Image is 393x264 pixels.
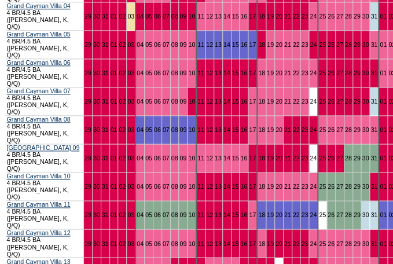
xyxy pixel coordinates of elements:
a: 12 [206,41,213,48]
a: 26 [328,41,335,48]
a: 27 [336,13,343,20]
a: 01 [380,69,387,76]
a: 21 [284,69,291,76]
a: 14 [223,211,230,218]
a: 26 [328,69,335,76]
a: 10 [188,211,195,218]
a: 22 [293,69,300,76]
a: 30 [93,41,100,48]
a: 09 [179,211,186,218]
a: 19 [267,211,274,218]
a: 06 [154,41,161,48]
a: 20 [276,13,282,20]
a: 25 [319,126,326,133]
a: 06 [154,211,161,218]
a: 30 [362,98,369,105]
a: 29 [354,41,361,48]
a: 22 [293,211,300,218]
a: 06 [154,155,161,162]
a: 26 [328,126,335,133]
a: 02 [119,126,126,133]
a: 08 [171,211,178,218]
a: 08 [171,41,178,48]
a: 27 [336,41,343,48]
a: 12 [206,126,213,133]
a: 21 [284,126,291,133]
a: 24 [310,41,317,48]
a: 06 [154,13,161,20]
a: 22 [293,155,300,162]
a: 30 [362,13,369,20]
a: 01 [111,98,117,105]
a: 30 [93,211,100,218]
a: 03 [127,98,134,105]
a: 13 [215,13,222,20]
a: 17 [249,13,256,20]
a: 10 [188,155,195,162]
a: 28 [345,98,352,105]
a: 18 [258,211,265,218]
a: 29 [354,183,361,190]
a: 16 [240,155,247,162]
a: 20 [276,41,282,48]
a: 16 [240,69,247,76]
a: 24 [310,69,317,76]
a: 16 [240,211,247,218]
a: 12 [206,211,213,218]
a: 29 [85,183,91,190]
a: 15 [232,126,239,133]
a: 31 [102,69,109,76]
a: 10 [188,98,195,105]
a: 17 [249,211,256,218]
a: 28 [345,13,352,20]
a: 14 [223,155,230,162]
a: 24 [310,13,317,20]
a: 06 [154,126,161,133]
a: 22 [293,13,300,20]
a: 28 [345,41,352,48]
a: 01 [380,126,387,133]
a: Grand Cayman Villa 08 [7,116,71,123]
a: 30 [362,183,369,190]
a: 10 [188,41,195,48]
a: 05 [145,155,152,162]
a: 23 [301,126,308,133]
a: 07 [163,41,170,48]
a: 26 [328,98,335,105]
a: 20 [276,98,282,105]
a: 19 [267,41,274,48]
a: 23 [301,41,308,48]
a: 14 [223,126,230,133]
a: 01 [111,155,117,162]
a: 05 [145,98,152,105]
a: Grand Cayman Villa 12 [7,229,71,236]
a: 31 [370,69,377,76]
a: 16 [240,126,247,133]
a: 19 [267,126,274,133]
a: 09 [179,126,186,133]
a: Grand Cayman Villa 07 [7,87,71,94]
a: 31 [370,98,377,105]
a: 18 [258,126,265,133]
a: 07 [163,126,170,133]
a: 25 [319,13,326,20]
a: 01 [111,211,117,218]
a: 14 [223,41,230,48]
a: 24 [310,98,317,105]
a: 25 [319,98,326,105]
a: 30 [93,240,100,247]
a: 18 [258,155,265,162]
a: 31 [370,155,377,162]
a: 05 [145,13,152,20]
a: 31 [102,211,109,218]
a: Grand Cayman Villa 05 [7,31,71,38]
a: 12 [206,69,213,76]
a: 07 [163,98,170,105]
a: 01 [380,155,387,162]
a: 05 [145,69,152,76]
a: 07 [163,13,170,20]
a: 25 [319,183,326,190]
a: 22 [293,183,300,190]
a: 18 [258,183,265,190]
a: 07 [163,211,170,218]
